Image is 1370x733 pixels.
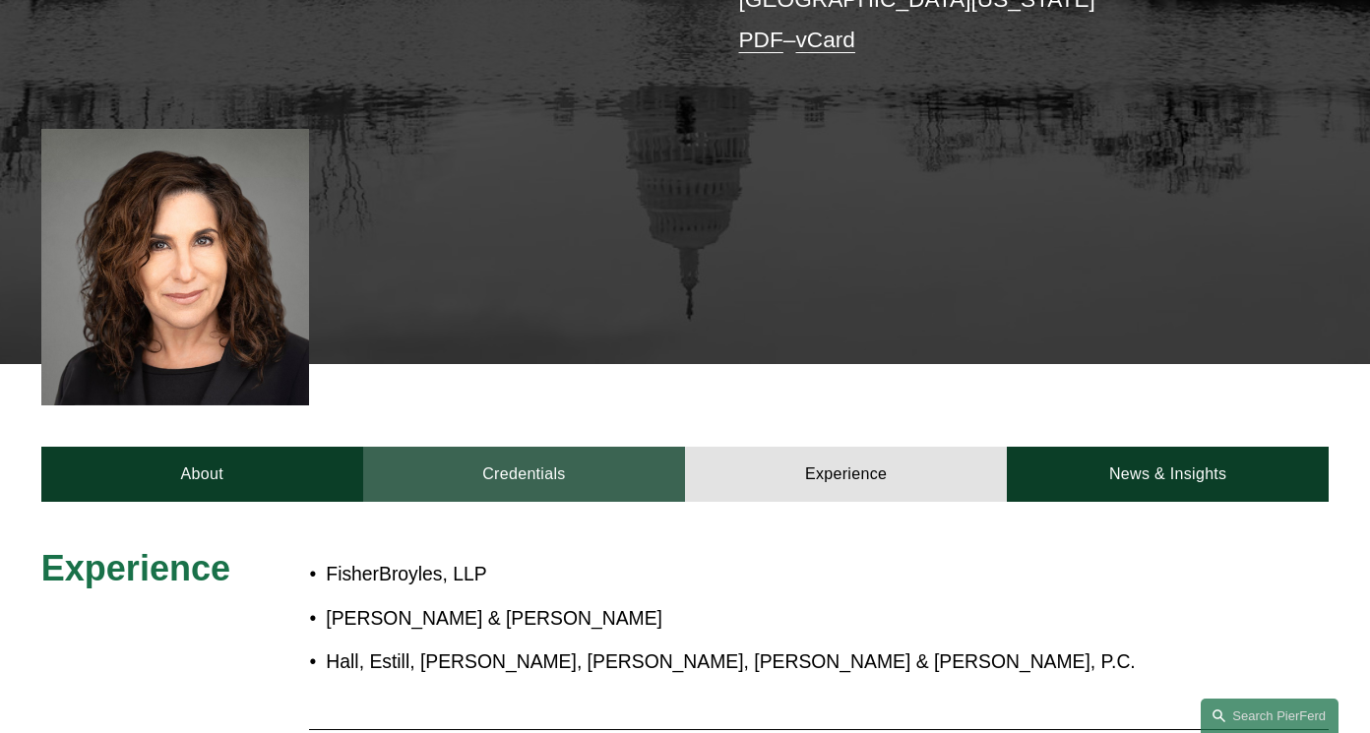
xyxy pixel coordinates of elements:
a: News & Insights [1007,447,1329,502]
p: [PERSON_NAME] & [PERSON_NAME] [326,601,1167,636]
a: vCard [795,27,854,52]
p: FisherBroyles, LLP [326,557,1167,591]
a: About [41,447,363,502]
a: Search this site [1201,699,1339,733]
a: PDF [739,27,783,52]
span: Experience [41,548,230,588]
a: Credentials [363,447,685,502]
a: Experience [685,447,1007,502]
p: Hall, Estill, [PERSON_NAME], [PERSON_NAME], [PERSON_NAME] & [PERSON_NAME], P.C. [326,644,1167,679]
